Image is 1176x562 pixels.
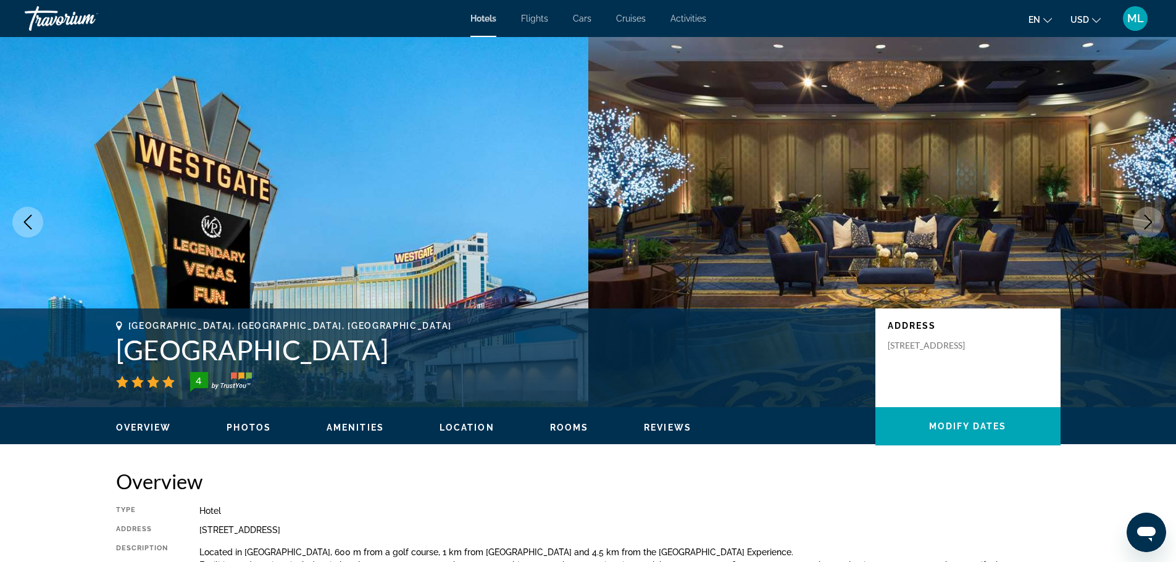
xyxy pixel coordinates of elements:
[116,334,863,366] h1: [GEOGRAPHIC_DATA]
[1028,15,1040,25] span: en
[116,469,1061,494] h2: Overview
[116,423,172,432] span: Overview
[25,2,148,35] a: Travorium
[1070,10,1101,28] button: Change currency
[116,506,169,516] div: Type
[521,14,548,23] a: Flights
[888,321,1048,331] p: Address
[1127,12,1144,25] span: ML
[128,321,452,331] span: [GEOGRAPHIC_DATA], [GEOGRAPHIC_DATA], [GEOGRAPHIC_DATA]
[1070,15,1089,25] span: USD
[227,422,271,433] button: Photos
[1028,10,1052,28] button: Change language
[929,421,1006,431] span: Modify Dates
[550,423,589,432] span: Rooms
[644,423,691,432] span: Reviews
[199,506,1061,516] div: Hotel
[670,14,706,23] a: Activities
[227,423,271,432] span: Photos
[550,422,589,433] button: Rooms
[644,422,691,433] button: Reviews
[327,422,384,433] button: Amenities
[190,372,252,392] img: TrustYou guest rating badge
[199,547,1061,557] p: Located in [GEOGRAPHIC_DATA], 600 m from a golf course, 1 km from [GEOGRAPHIC_DATA] and 4.5 km fr...
[12,207,43,238] button: Previous image
[616,14,646,23] a: Cruises
[116,525,169,535] div: Address
[199,525,1061,535] div: [STREET_ADDRESS]
[327,423,384,432] span: Amenities
[186,373,211,388] div: 4
[1127,513,1166,552] iframe: Button to launch messaging window
[888,340,986,351] p: [STREET_ADDRESS]
[1119,6,1151,31] button: User Menu
[875,407,1061,445] button: Modify Dates
[470,14,496,23] a: Hotels
[1133,207,1164,238] button: Next image
[116,422,172,433] button: Overview
[440,422,494,433] button: Location
[440,423,494,432] span: Location
[573,14,591,23] a: Cars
